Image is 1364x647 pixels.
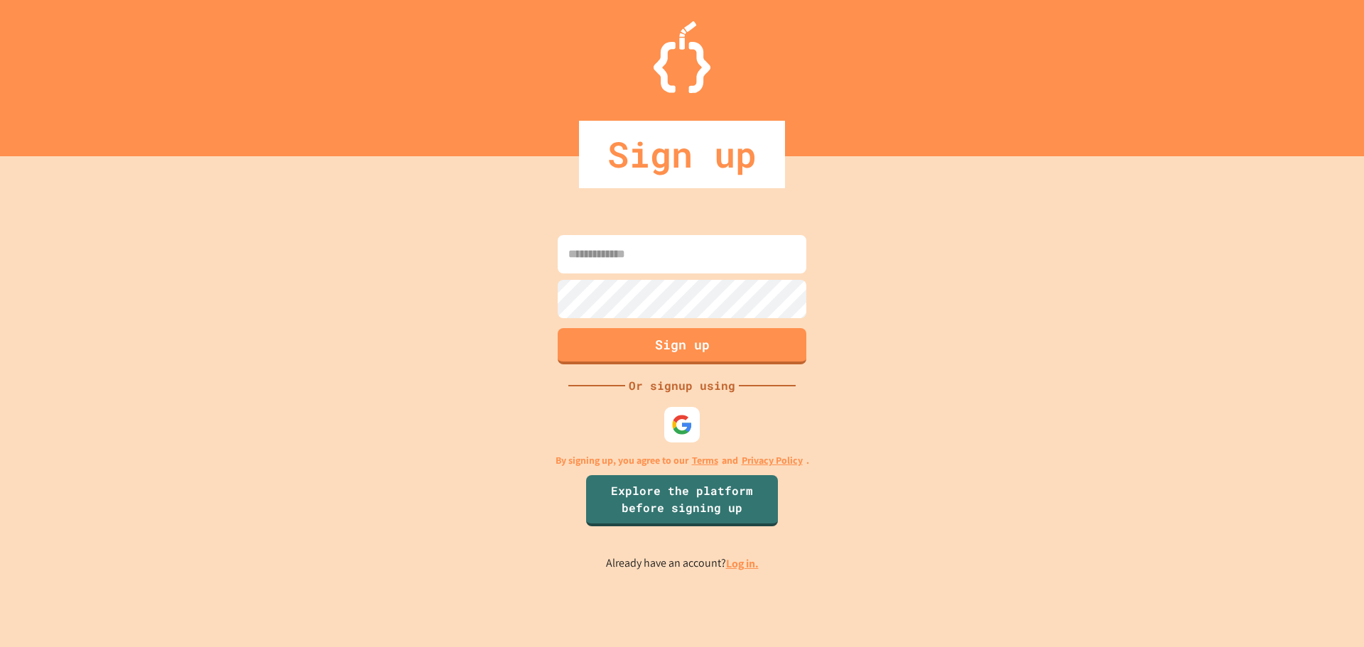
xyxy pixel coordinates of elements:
[606,555,759,572] p: Already have an account?
[692,453,718,468] a: Terms
[586,475,778,526] a: Explore the platform before signing up
[558,328,806,364] button: Sign up
[671,414,693,435] img: google-icon.svg
[1304,590,1350,633] iframe: chat widget
[579,121,785,188] div: Sign up
[556,453,809,468] p: By signing up, you agree to our and .
[1246,528,1350,589] iframe: chat widget
[654,21,710,93] img: Logo.svg
[726,556,759,571] a: Log in.
[742,453,803,468] a: Privacy Policy
[625,377,739,394] div: Or signup using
